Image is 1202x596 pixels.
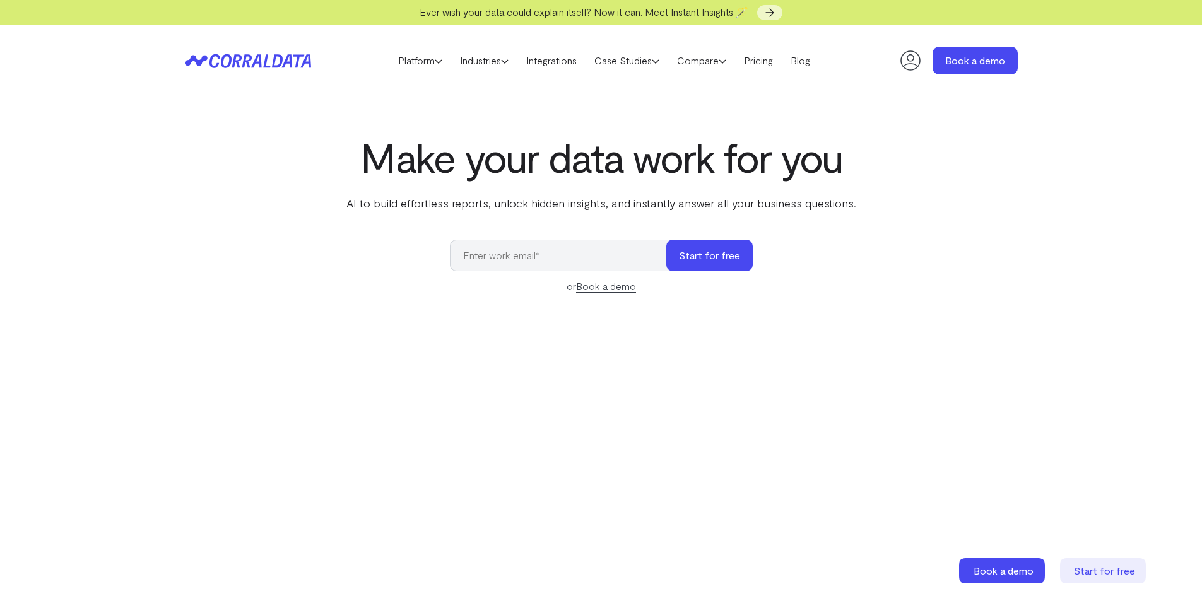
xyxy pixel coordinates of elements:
[450,279,753,294] div: or
[576,280,636,293] a: Book a demo
[735,51,782,70] a: Pricing
[451,51,517,70] a: Industries
[668,51,735,70] a: Compare
[1060,558,1148,583] a: Start for free
[586,51,668,70] a: Case Studies
[389,51,451,70] a: Platform
[782,51,819,70] a: Blog
[1074,564,1135,576] span: Start for free
[974,564,1034,576] span: Book a demo
[450,240,679,271] input: Enter work email*
[666,240,753,271] button: Start for free
[959,558,1047,583] a: Book a demo
[344,134,859,180] h1: Make your data work for you
[420,6,748,18] span: Ever wish your data could explain itself? Now it can. Meet Instant Insights 🪄
[517,51,586,70] a: Integrations
[344,195,859,211] p: AI to build effortless reports, unlock hidden insights, and instantly answer all your business qu...
[933,47,1018,74] a: Book a demo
